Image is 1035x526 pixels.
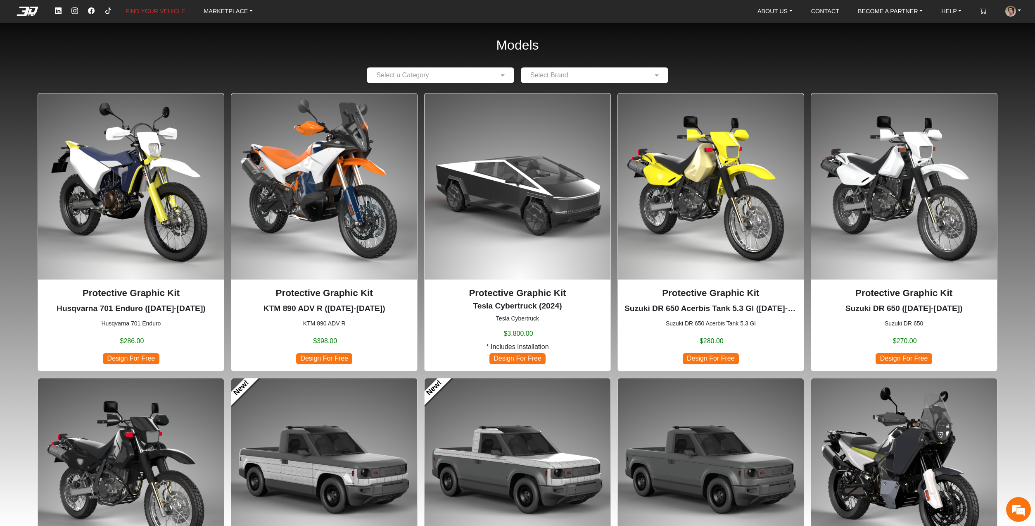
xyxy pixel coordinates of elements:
p: KTM 890 ADV R (2023-2025) [238,303,411,315]
img: Cybertrucknull2024 [425,93,610,280]
small: KTM 890 ADV R [238,319,411,328]
div: Minimize live chat window [135,4,155,24]
small: Suzuki DR 650 [818,319,990,328]
div: FAQs [55,244,107,270]
a: HELP [938,4,965,18]
span: Design For Free [683,353,739,364]
a: New! [418,371,451,405]
a: FIND YOUR VEHICLE [122,4,188,18]
a: BECOME A PARTNER [855,4,926,18]
span: $3,800.00 [503,329,533,339]
small: Tesla Cybertruck [431,314,604,323]
span: * Includes Installation [486,342,548,352]
span: We're online! [48,97,114,176]
h2: Models [496,26,539,64]
img: 701 Enduronull2016-2024 [38,93,224,280]
span: Conversation [4,259,55,265]
div: Suzuki DR 650 [811,93,997,371]
span: $398.00 [313,336,337,346]
a: New! [225,371,258,405]
p: Suzuki DR 650 (1996-2024) [818,303,990,315]
div: Tesla Cybertruck [424,93,611,371]
p: Protective Graphic Kit [818,286,990,300]
small: Husqvarna 701 Enduro [45,319,217,328]
div: Chat with us now [55,43,151,54]
a: ABOUT US [754,4,796,18]
img: 890 ADV R null2023-2025 [231,93,417,280]
span: Design For Free [296,353,352,364]
p: Protective Graphic Kit [431,286,604,300]
span: $270.00 [893,336,917,346]
p: Suzuki DR 650 Acerbis Tank 5.3 Gl (1996-2024) [624,303,797,315]
p: Protective Graphic Kit [45,286,217,300]
img: DR 650Acerbis Tank 5.3 Gl1996-2024 [618,93,804,280]
div: Suzuki DR 650 Acerbis Tank 5.3 Gl [617,93,804,371]
div: Articles [106,244,157,270]
span: $280.00 [700,336,724,346]
span: Design For Free [103,353,159,364]
p: Protective Graphic Kit [238,286,411,300]
small: Suzuki DR 650 Acerbis Tank 5.3 Gl [624,319,797,328]
div: KTM 890 ADV R [231,93,418,371]
textarea: Type your message and hit 'Enter' [4,215,157,244]
div: Navigation go back [9,43,21,55]
img: DR 6501996-2024 [811,93,997,280]
a: CONTACT [808,4,843,18]
span: Design For Free [489,353,546,364]
span: Design For Free [876,353,932,364]
p: Protective Graphic Kit [624,286,797,300]
div: Husqvarna 701 Enduro [38,93,224,371]
a: MARKETPLACE [200,4,256,18]
span: $286.00 [120,336,144,346]
p: Husqvarna 701 Enduro (2016-2024) [45,303,217,315]
p: Tesla Cybertruck (2024) [431,300,604,312]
